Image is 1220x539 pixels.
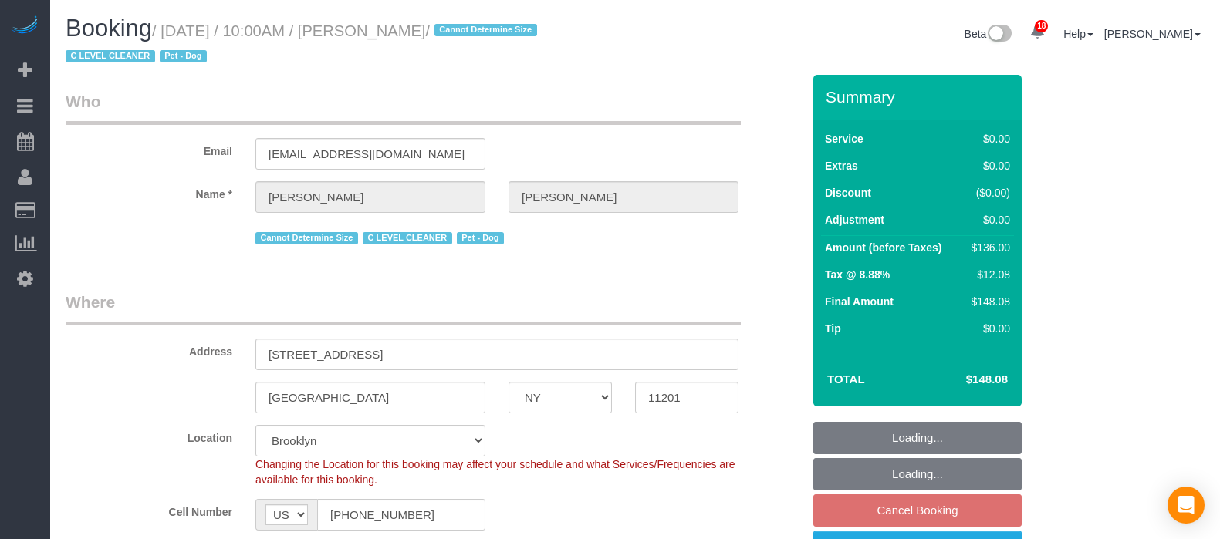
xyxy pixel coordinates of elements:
span: Cannot Determine Size [255,232,358,244]
label: Tip [825,321,841,336]
small: / [DATE] / 10:00AM / [PERSON_NAME] [66,22,542,66]
label: Name * [54,181,244,202]
span: Booking [66,15,152,42]
input: Cell Number [317,499,485,531]
label: Adjustment [825,212,884,227]
span: C LEVEL CLEANER [363,232,452,244]
div: $0.00 [965,212,1010,227]
span: C LEVEL CLEANER [66,50,155,62]
label: Service [825,131,863,147]
h4: $148.08 [920,373,1008,386]
img: New interface [986,25,1012,45]
a: 18 [1022,15,1053,49]
label: Location [54,425,244,446]
strong: Total [827,372,865,386]
label: Discount [825,185,871,200]
span: Changing the Location for this booking may affect your schedule and what Services/Frequencies are... [255,458,735,486]
a: Help [1063,28,1093,40]
label: Cell Number [54,499,244,520]
span: Pet - Dog [457,232,504,244]
label: Address [54,339,244,359]
input: Last Name [509,181,738,213]
span: Cannot Determine Size [434,24,537,36]
label: Email [54,138,244,159]
a: Beta [965,28,1012,40]
h3: Summary [826,88,1014,106]
label: Tax @ 8.88% [825,267,890,282]
div: Open Intercom Messenger [1168,487,1205,524]
div: $148.08 [965,294,1010,309]
input: Email [255,138,485,170]
input: City [255,382,485,413]
input: Zip Code [635,382,738,413]
div: $0.00 [965,321,1010,336]
label: Final Amount [825,294,894,309]
input: First Name [255,181,485,213]
div: $136.00 [965,240,1010,255]
legend: Who [66,90,741,125]
span: Pet - Dog [160,50,207,62]
a: [PERSON_NAME] [1104,28,1201,40]
legend: Where [66,291,741,325]
label: Amount (before Taxes) [825,240,941,255]
div: $0.00 [965,158,1010,173]
div: ($0.00) [965,185,1010,200]
img: Automaid Logo [9,15,40,37]
div: $12.08 [965,267,1010,282]
span: 18 [1035,20,1048,32]
label: Extras [825,158,858,173]
div: $0.00 [965,131,1010,147]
